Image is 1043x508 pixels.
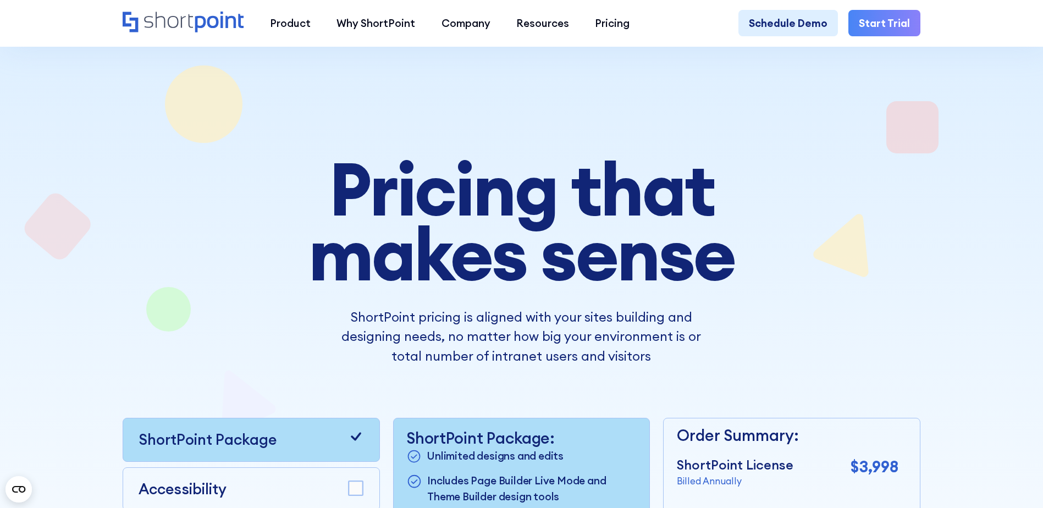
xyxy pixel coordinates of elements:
[595,15,630,31] div: Pricing
[428,10,503,36] a: Company
[442,15,490,31] div: Company
[324,10,428,36] a: Why ShortPoint
[851,455,898,479] p: $3,998
[677,474,793,488] p: Billed Annually
[427,448,564,465] p: Unlimited designs and edits
[677,455,793,475] p: ShortPoint License
[123,12,244,34] a: Home
[336,15,415,31] div: Why ShortPoint
[139,429,277,451] p: ShortPoint Package
[516,15,569,31] div: Resources
[257,10,323,36] a: Product
[738,10,838,36] a: Schedule Demo
[848,10,920,36] a: Start Trial
[988,455,1043,508] iframe: Chat Widget
[5,476,32,503] button: Open CMP widget
[326,307,717,366] p: ShortPoint pricing is aligned with your sites building and designing needs, no matter how big you...
[677,424,898,448] p: Order Summary:
[139,478,227,500] p: Accessibility
[427,473,637,504] p: Includes Page Builder Live Mode and Theme Builder design tools
[503,10,582,36] a: Resources
[270,15,311,31] div: Product
[406,429,637,448] p: ShortPoint Package:
[228,157,815,286] h1: Pricing that makes sense
[582,10,643,36] a: Pricing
